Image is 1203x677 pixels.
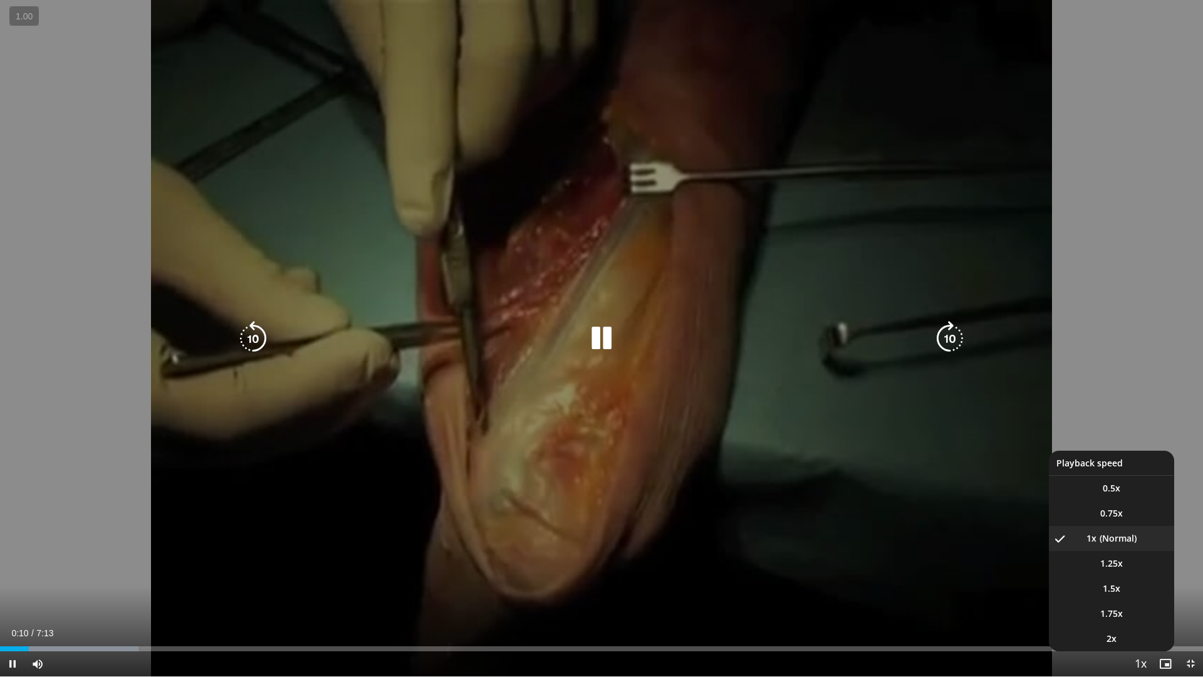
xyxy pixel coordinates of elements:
span: 1.25x [1100,557,1123,570]
span: 0:10 [11,628,28,638]
button: Playback Rate [1128,651,1153,676]
span: 1.5x [1103,582,1120,595]
span: 1x [1086,532,1096,545]
span: 2x [1107,632,1117,645]
button: Mute [25,651,50,676]
button: Enable picture-in-picture mode [1153,651,1178,676]
span: 0.5x [1103,482,1120,495]
span: 1.75x [1100,607,1123,620]
span: 0.75x [1100,507,1123,520]
span: 7:13 [36,628,53,638]
span: / [31,628,34,638]
button: Exit Fullscreen [1178,651,1203,676]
